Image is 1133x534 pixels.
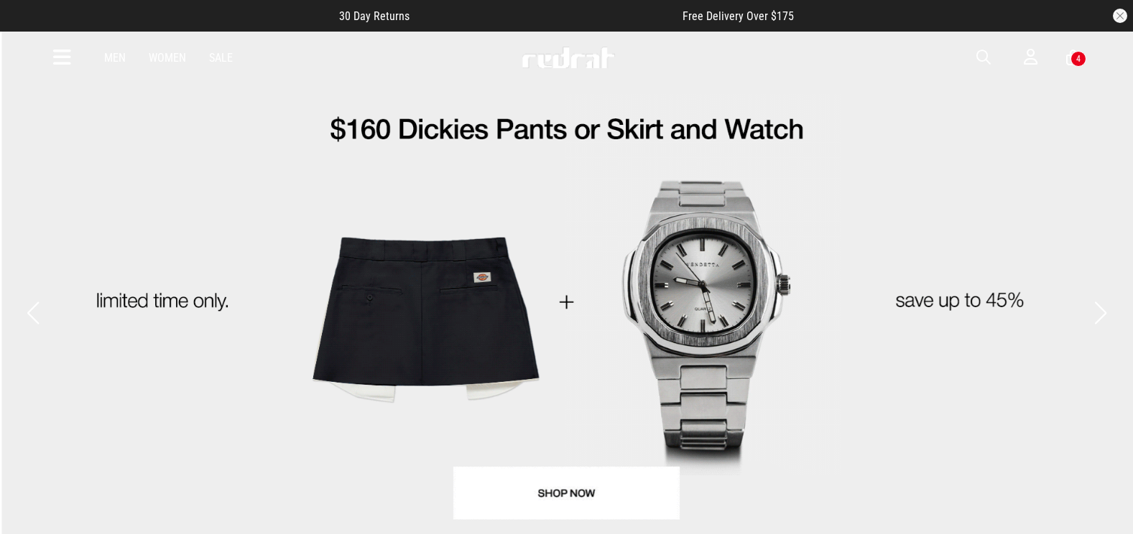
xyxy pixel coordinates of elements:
[339,9,410,23] span: 30 Day Returns
[1076,54,1081,64] div: 4
[104,51,126,65] a: Men
[149,51,186,65] a: Women
[521,47,616,68] img: Redrat logo
[209,51,233,65] a: Sale
[1091,297,1110,329] button: Next slide
[23,297,42,329] button: Previous slide
[683,9,794,23] span: Free Delivery Over $175
[438,9,654,23] iframe: Customer reviews powered by Trustpilot
[1066,50,1080,65] a: 4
